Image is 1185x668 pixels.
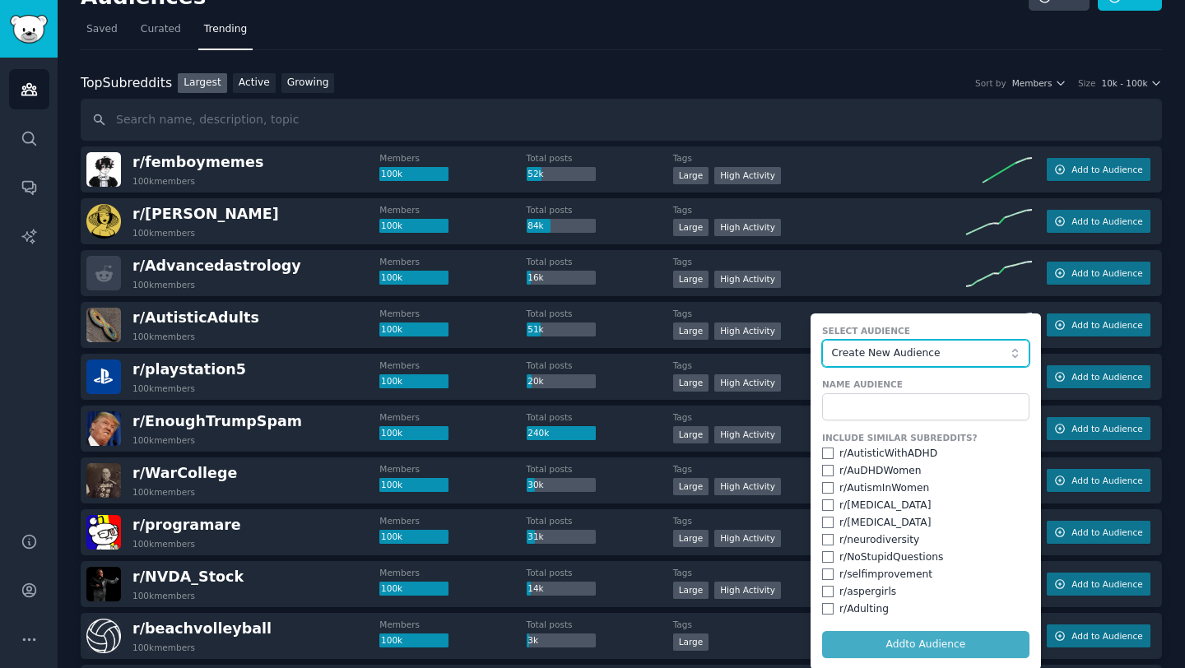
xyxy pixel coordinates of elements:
[379,567,526,578] dt: Members
[831,346,1011,361] span: Create New Audience
[379,360,526,371] dt: Members
[379,152,526,164] dt: Members
[132,486,195,498] div: 100k members
[379,219,448,234] div: 100k
[714,426,781,443] div: High Activity
[673,152,966,164] dt: Tags
[527,271,596,285] div: 16k
[822,432,1029,443] label: Include Similar Subreddits?
[379,619,526,630] dt: Members
[839,447,937,462] div: r/ AutisticWithADHD
[379,411,526,423] dt: Members
[233,73,276,94] a: Active
[527,256,673,267] dt: Total posts
[527,167,596,182] div: 52k
[132,206,279,222] span: r/ [PERSON_NAME]
[673,567,966,578] dt: Tags
[132,590,195,601] div: 100k members
[132,361,246,378] span: r/ playstation5
[1071,578,1142,590] span: Add to Audience
[839,499,932,513] div: r/ [MEDICAL_DATA]
[1047,313,1150,336] button: Add to Audience
[673,204,966,216] dt: Tags
[714,530,781,547] div: High Activity
[714,582,781,599] div: High Activity
[86,567,121,601] img: NVDA_Stock
[527,567,673,578] dt: Total posts
[714,322,781,340] div: High Activity
[839,464,922,479] div: r/ AuDHDWomen
[1047,573,1150,596] button: Add to Audience
[527,619,673,630] dt: Total posts
[379,271,448,285] div: 100k
[673,633,709,651] div: Large
[673,478,709,495] div: Large
[1047,262,1150,285] button: Add to Audience
[714,478,781,495] div: High Activity
[1071,216,1142,227] span: Add to Audience
[714,219,781,236] div: High Activity
[527,360,673,371] dt: Total posts
[132,175,195,187] div: 100k members
[86,204,121,239] img: Kibbe
[86,411,121,446] img: EnoughTrumpSpam
[1071,371,1142,383] span: Add to Audience
[178,73,227,94] a: Largest
[1012,77,1066,89] button: Members
[1071,475,1142,486] span: Add to Audience
[673,582,709,599] div: Large
[86,619,121,653] img: beachvolleyball
[673,167,709,184] div: Large
[1071,423,1142,434] span: Add to Audience
[527,463,673,475] dt: Total posts
[86,360,121,394] img: playstation5
[132,331,195,342] div: 100k members
[673,271,709,288] div: Large
[673,256,966,267] dt: Tags
[1047,365,1150,388] button: Add to Audience
[132,257,301,274] span: r/ Advancedastrology
[673,219,709,236] div: Large
[714,271,781,288] div: High Activity
[132,413,302,429] span: r/ EnoughTrumpSpam
[132,465,237,481] span: r/ WarCollege
[379,530,448,545] div: 100k
[527,374,596,389] div: 20k
[839,568,932,582] div: r/ selfimprovement
[1012,77,1053,89] span: Members
[132,227,195,239] div: 100k members
[86,152,121,187] img: femboymemes
[839,533,919,548] div: r/ neurodiversity
[132,434,195,446] div: 100k members
[379,582,448,596] div: 100k
[379,478,448,493] div: 100k
[379,256,526,267] dt: Members
[1078,77,1096,89] div: Size
[839,602,889,617] div: r/ Adulting
[975,77,1006,89] div: Sort by
[673,360,966,371] dt: Tags
[839,585,896,600] div: r/ aspergirls
[527,582,596,596] div: 14k
[714,167,781,184] div: High Activity
[132,620,272,637] span: r/ beachvolleyball
[132,309,259,326] span: r/ AutisticAdults
[141,22,181,37] span: Curated
[527,530,596,545] div: 31k
[673,463,966,475] dt: Tags
[1101,77,1162,89] button: 10k - 100k
[10,15,48,44] img: GummySearch logo
[822,325,1029,336] label: Select Audience
[1071,630,1142,642] span: Add to Audience
[673,411,966,423] dt: Tags
[132,517,241,533] span: r/ programare
[839,516,932,531] div: r/ [MEDICAL_DATA]
[379,167,448,182] div: 100k
[527,426,596,441] div: 240k
[673,530,709,547] div: Large
[822,378,1029,390] label: Name Audience
[1071,527,1142,538] span: Add to Audience
[527,219,596,234] div: 84k
[527,411,673,423] dt: Total posts
[379,374,448,389] div: 100k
